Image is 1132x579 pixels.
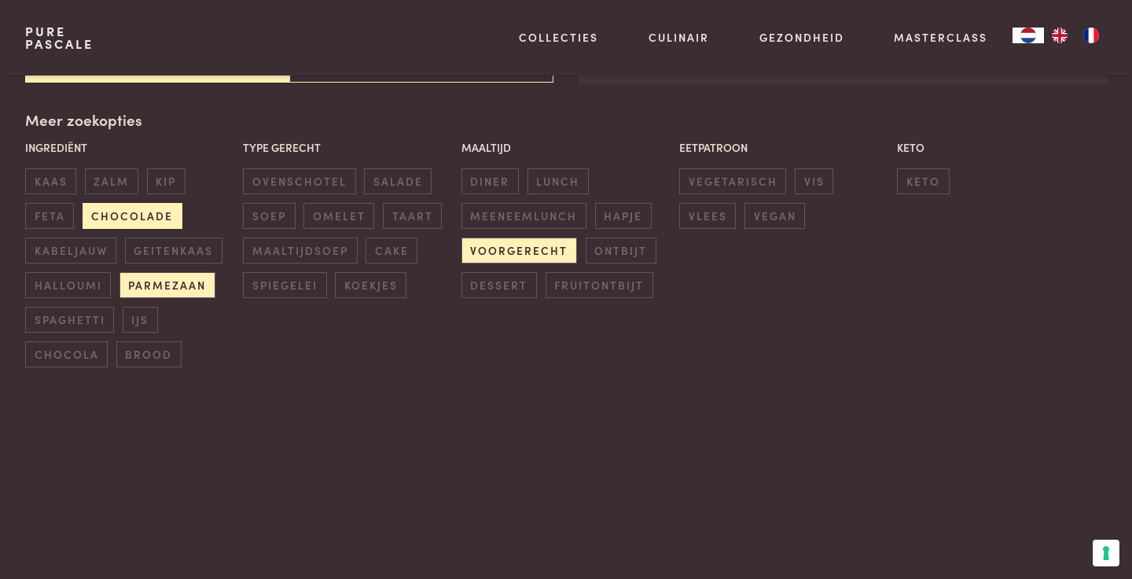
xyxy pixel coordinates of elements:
a: Gezondheid [759,29,844,46]
span: kabeljauw [25,238,116,264]
p: Maaltijd [461,139,671,156]
p: Keto [897,139,1107,156]
span: omelet [303,203,374,229]
span: brood [116,341,182,367]
span: maaltijdsoep [243,238,357,264]
span: taart [383,203,442,229]
span: spiegelei [243,272,326,298]
span: vlees [679,203,736,229]
span: diner [461,168,519,194]
a: FR [1075,28,1107,43]
span: meeneemlunch [461,203,586,229]
div: Language [1013,28,1044,43]
ul: Language list [1044,28,1107,43]
span: fruitontbijt [546,272,653,298]
span: koekjes [335,272,406,298]
span: keto [897,168,949,194]
a: Collecties [519,29,598,46]
span: vis [795,168,833,194]
span: halloumi [25,272,111,298]
span: soep [243,203,295,229]
button: Uw voorkeuren voor toestemming voor trackingtechnologieën [1093,540,1119,566]
p: Eetpatroon [679,139,889,156]
a: NL [1013,28,1044,43]
p: Type gerecht [243,139,453,156]
span: kaas [25,168,76,194]
span: feta [25,203,74,229]
span: vegan [744,203,805,229]
span: ijs [123,307,158,333]
span: parmezaan [119,272,215,298]
span: lunch [527,168,589,194]
aside: Language selected: Nederlands [1013,28,1107,43]
span: ovenschotel [243,168,355,194]
span: vegetarisch [679,168,786,194]
span: dessert [461,272,537,298]
p: Ingrediënt [25,139,235,156]
a: Culinair [649,29,709,46]
span: hapje [595,203,652,229]
a: Masterclass [894,29,987,46]
span: voorgerecht [461,238,577,264]
span: kip [147,168,186,194]
span: cake [366,238,417,264]
span: ontbijt [586,238,656,264]
span: spaghetti [25,307,114,333]
span: zalm [85,168,138,194]
span: geitenkaas [125,238,222,264]
a: PurePascale [25,25,94,50]
span: chocola [25,341,108,367]
span: salade [364,168,432,194]
a: EN [1044,28,1075,43]
span: chocolade [83,203,182,229]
